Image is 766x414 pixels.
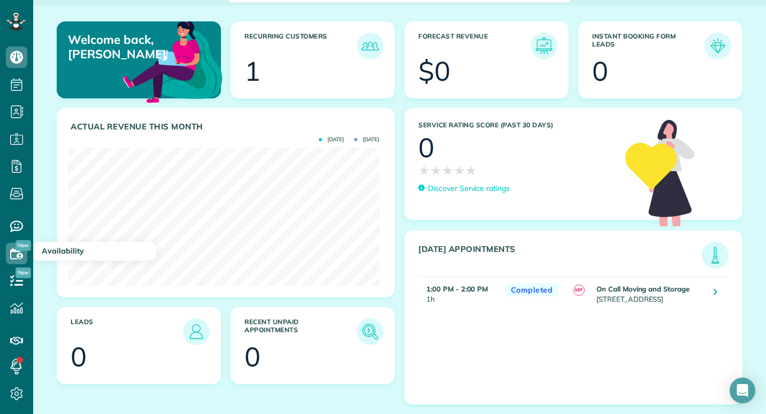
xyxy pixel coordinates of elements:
[186,321,207,342] img: icon_leads-1bed01f49abd5b7fead27621c3d59655bb73ed531f8eeb49469d10e621d6b896.png
[596,285,690,293] strong: On Call Moving and Storage
[71,343,87,370] div: 0
[418,33,531,59] h3: Forecast Revenue
[442,161,454,180] span: ★
[71,318,183,345] h3: Leads
[244,318,357,345] h3: Recent unpaid appointments
[16,267,31,278] span: New
[573,285,585,296] span: MP
[465,161,477,180] span: ★
[418,277,500,310] td: 1h
[68,33,167,61] p: Welcome back, [PERSON_NAME]!
[244,58,261,85] div: 1
[16,240,31,251] span: New
[71,122,384,132] h3: Actual Revenue this month
[592,33,704,59] h3: Instant Booking Form Leads
[418,183,510,194] a: Discover Service ratings
[428,183,510,194] p: Discover Service ratings
[505,283,558,297] span: Completed
[359,35,381,57] img: icon_recurring_customers-cf858462ba22bcd05b5a5880d41d6543d210077de5bb9ebc9590e49fd87d84ed.png
[42,246,84,256] span: Availability
[704,244,726,266] img: icon_todays_appointments-901f7ab196bb0bea1936b74009e4eb5ffbc2d2711fa7634e0d609ed5ef32b18b.png
[354,137,379,142] span: [DATE]
[418,244,702,269] h3: [DATE] Appointments
[121,9,225,113] img: dashboard_welcome-42a62b7d889689a78055ac9021e634bf52bae3f8056760290aed330b23ab8690.png
[244,33,357,59] h3: Recurring Customers
[244,343,261,370] div: 0
[418,121,615,129] h3: Service Rating score (past 30 days)
[592,58,608,85] div: 0
[707,35,729,57] img: icon_form_leads-04211a6a04a5b2264e4ee56bc0799ec3eb69b7e499cbb523a139df1d13a81ae0.png
[418,134,434,161] div: 0
[319,137,344,142] span: [DATE]
[454,161,465,180] span: ★
[418,161,430,180] span: ★
[359,321,381,342] img: icon_unpaid_appointments-47b8ce3997adf2238b356f14209ab4cced10bd1f174958f3ca8f1d0dd7fffeee.png
[730,378,755,403] div: Open Intercom Messenger
[533,35,555,57] img: icon_forecast_revenue-8c13a41c7ed35a8dcfafea3cbb826a0462acb37728057bba2d056411b612bbbe.png
[430,161,442,180] span: ★
[426,285,488,293] strong: 1:00 PM - 2:00 PM
[594,277,706,310] td: [STREET_ADDRESS]
[418,58,450,85] div: $0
